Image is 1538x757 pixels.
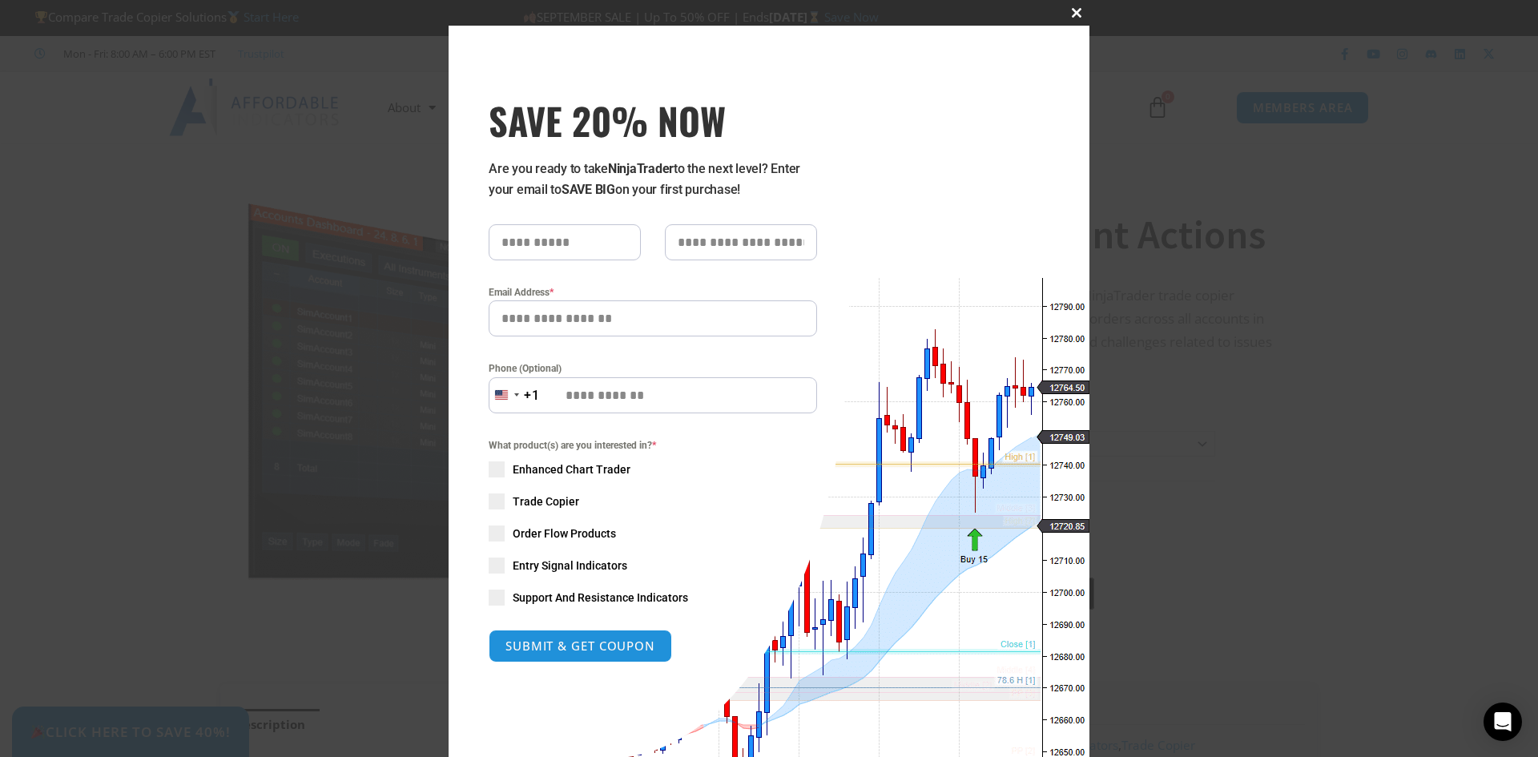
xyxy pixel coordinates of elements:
label: Order Flow Products [489,525,817,542]
strong: SAVE BIG [562,182,615,197]
label: Phone (Optional) [489,360,817,376]
span: Trade Copier [513,493,579,509]
span: Entry Signal Indicators [513,558,627,574]
span: Support And Resistance Indicators [513,590,688,606]
div: +1 [524,385,540,406]
button: Selected country [489,377,540,413]
button: SUBMIT & GET COUPON [489,630,672,662]
label: Trade Copier [489,493,817,509]
label: Enhanced Chart Trader [489,461,817,477]
strong: NinjaTrader [608,161,674,176]
span: What product(s) are you interested in? [489,437,817,453]
span: Enhanced Chart Trader [513,461,630,477]
label: Email Address [489,284,817,300]
h3: SAVE 20% NOW [489,98,817,143]
label: Support And Resistance Indicators [489,590,817,606]
label: Entry Signal Indicators [489,558,817,574]
p: Are you ready to take to the next level? Enter your email to on your first purchase! [489,159,817,200]
span: Order Flow Products [513,525,616,542]
div: Open Intercom Messenger [1484,703,1522,741]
